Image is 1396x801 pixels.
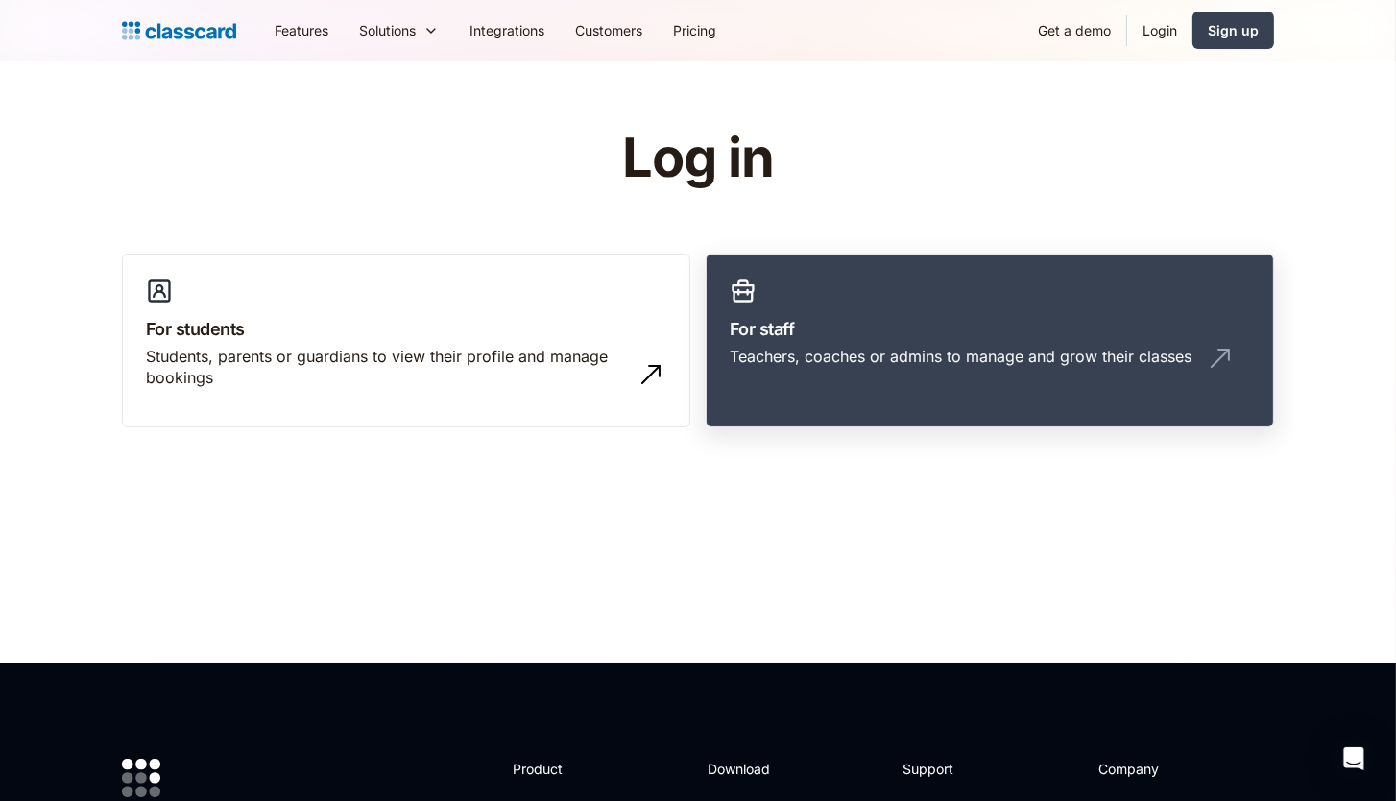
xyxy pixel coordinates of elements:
[122,254,690,428] a: For studentsStudents, parents or guardians to view their profile and manage bookings
[1192,12,1274,49] a: Sign up
[658,9,732,52] a: Pricing
[730,316,1250,342] h3: For staff
[560,9,658,52] a: Customers
[1098,759,1226,779] h2: Company
[146,346,628,389] div: Students, parents or guardians to view their profile and manage bookings
[1331,736,1377,782] div: Open Intercom Messenger
[513,759,615,779] h2: Product
[706,254,1274,428] a: For staffTeachers, coaches or admins to manage and grow their classes
[1127,9,1192,52] a: Login
[344,9,454,52] div: Solutions
[454,9,560,52] a: Integrations
[146,316,666,342] h3: For students
[359,20,416,40] div: Solutions
[122,17,236,44] a: home
[730,346,1191,367] div: Teachers, coaches or admins to manage and grow their classes
[394,129,1003,188] h1: Log in
[1023,9,1126,52] a: Get a demo
[903,759,980,779] h2: Support
[1208,20,1259,40] div: Sign up
[259,9,344,52] a: Features
[708,759,786,779] h2: Download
